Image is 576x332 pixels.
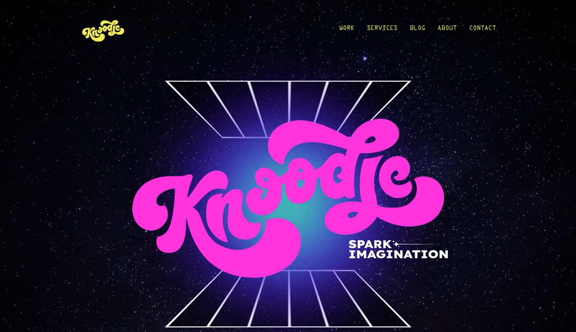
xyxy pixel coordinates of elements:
[339,12,354,48] a: Work
[437,12,457,48] a: About
[80,12,127,48] img: KnoLogo(yellow)
[469,12,496,48] a: Contact
[410,12,425,48] a: Blog
[367,12,397,48] a: Services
